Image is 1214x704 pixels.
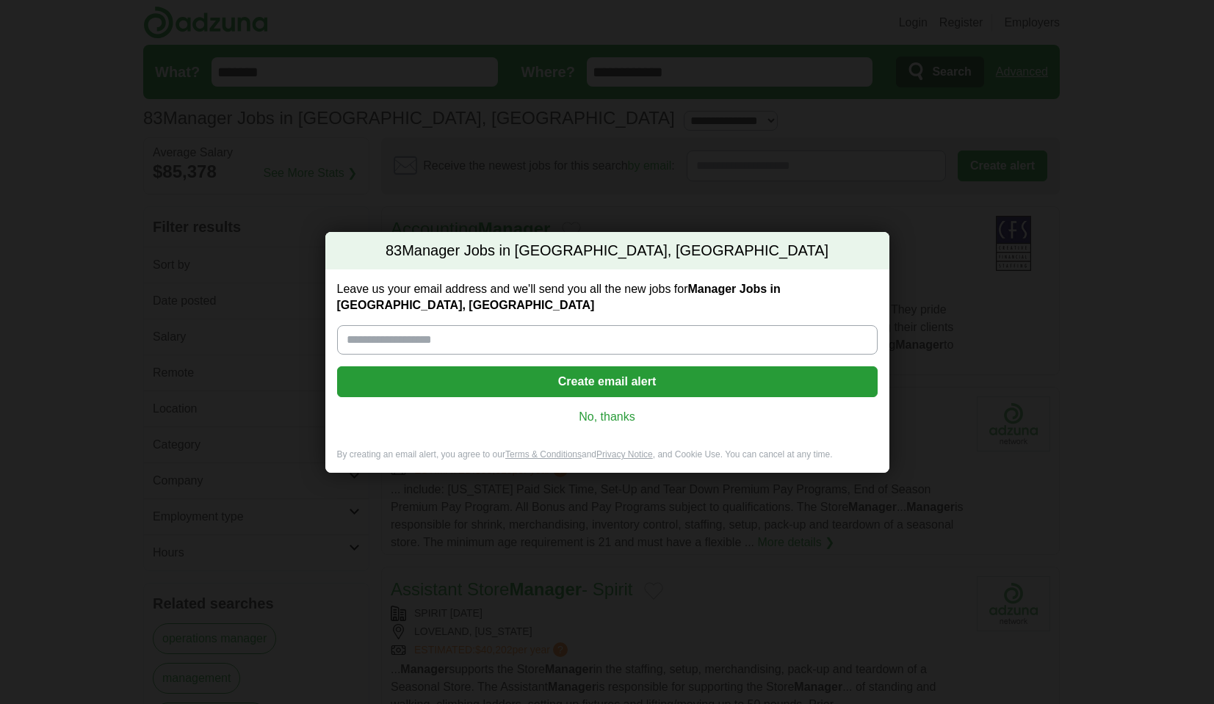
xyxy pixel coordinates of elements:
button: Create email alert [337,366,878,397]
div: By creating an email alert, you agree to our and , and Cookie Use. You can cancel at any time. [325,449,889,473]
h2: Manager Jobs in [GEOGRAPHIC_DATA], [GEOGRAPHIC_DATA] [325,232,889,270]
a: Terms & Conditions [505,449,582,460]
span: 83 [386,241,402,261]
a: No, thanks [349,409,866,425]
a: Privacy Notice [596,449,653,460]
label: Leave us your email address and we'll send you all the new jobs for [337,281,878,313]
